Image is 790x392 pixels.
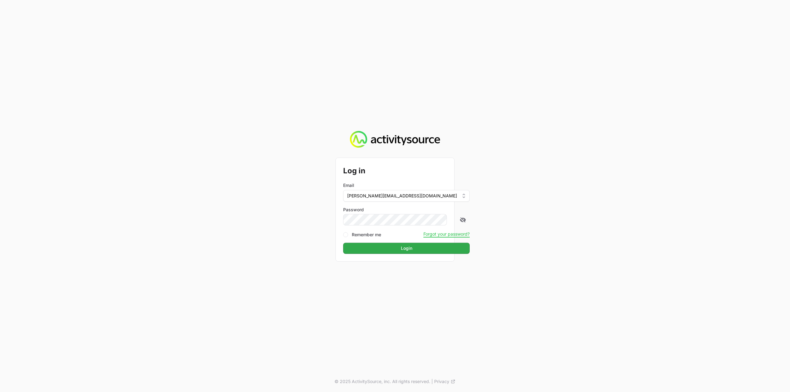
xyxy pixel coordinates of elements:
button: [PERSON_NAME][EMAIL_ADDRESS][DOMAIN_NAME] [343,190,470,202]
a: Privacy [434,378,455,385]
button: Forgot your password? [423,231,470,237]
label: Remember me [352,232,381,238]
img: Activity Source [350,131,440,148]
label: Password [343,207,470,213]
p: © 2025 ActivitySource, inc. All rights reserved. [335,378,430,385]
span: | [431,378,433,385]
span: [PERSON_NAME][EMAIL_ADDRESS][DOMAIN_NAME] [347,193,457,199]
h2: Log in [343,165,470,176]
label: Email [343,182,354,188]
button: Login [343,243,470,254]
span: Login [347,245,466,252]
